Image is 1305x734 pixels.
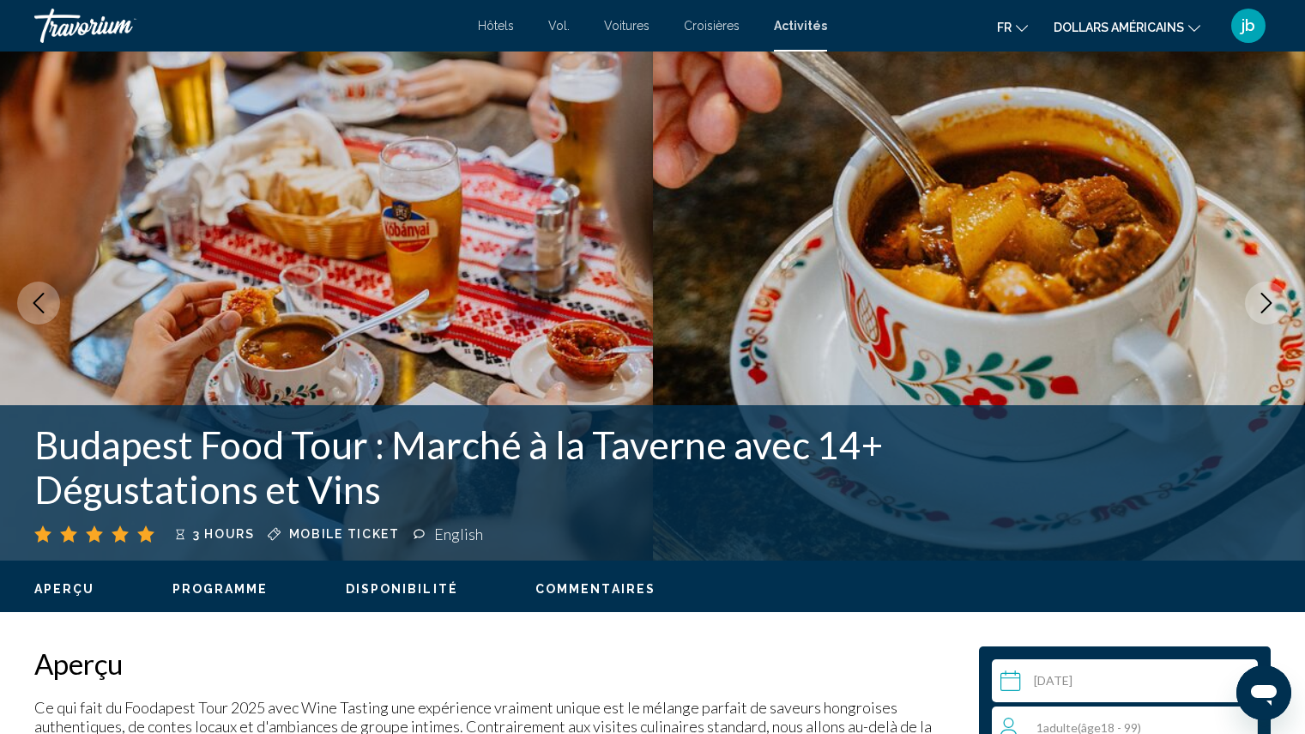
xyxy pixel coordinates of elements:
a: Travorium [34,9,461,43]
button: Changer de langue [997,15,1028,39]
a: Hôtels [478,19,514,33]
h2: Aperçu [34,646,962,681]
button: Disponibilité [346,581,458,597]
span: Disponibilité [346,582,458,596]
button: Previous image [17,282,60,325]
span: Aperçu [34,582,95,596]
a: Vol. [548,19,570,33]
span: Commentaires [535,582,656,596]
span: 3 hours [193,527,255,541]
a: Voitures [604,19,649,33]
iframe: Bouton de lancement de la fenêtre de messagerie [1236,665,1291,720]
font: jb [1242,16,1255,34]
a: Activités [774,19,827,33]
button: Programme [172,581,269,597]
span: Mobile ticket [289,527,400,541]
h1: Budapest Food Tour : Marché à la Taverne avec 14+ Dégustations et Vins [34,422,996,512]
button: Menu utilisateur [1226,8,1271,44]
font: fr [997,21,1012,34]
button: Next image [1245,282,1288,325]
button: Changer de devise [1054,15,1200,39]
span: Programme [172,582,269,596]
div: English [434,525,487,543]
a: Croisières [684,19,740,33]
button: Aperçu [34,581,95,597]
button: Commentaires [535,581,656,597]
font: dollars américains [1054,21,1184,34]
